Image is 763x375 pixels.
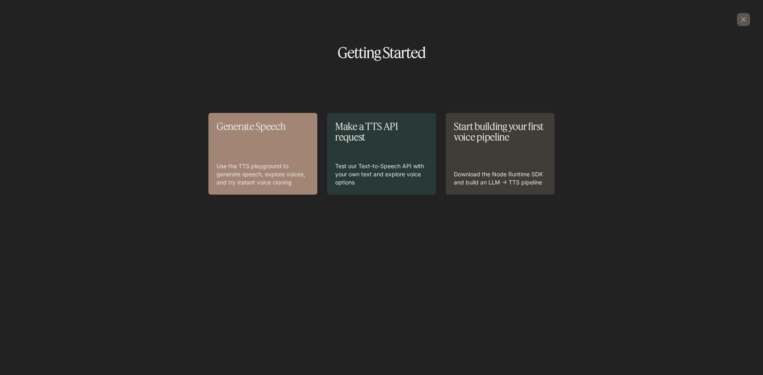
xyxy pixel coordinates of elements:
[335,121,428,143] p: Make a TTS API request
[446,113,555,195] a: Start building your first voice pipelineDownload the Node Runtime SDK and build an LLM → TTS pipe...
[208,113,317,195] a: Generate SpeechUse the TTS playground to generate speech, explore voices, and try instant voice c...
[327,113,436,195] a: Make a TTS API requestTest our Text-to-Speech API with your own text and explore voice options
[217,121,309,132] p: Generate Speech
[13,46,750,60] h1: Getting Started
[217,162,309,186] p: Use the TTS playground to generate speech, explore voices, and try instant voice cloning
[335,162,428,186] p: Test our Text-to-Speech API with your own text and explore voice options
[454,121,546,143] p: Start building your first voice pipeline
[454,170,546,186] p: Download the Node Runtime SDK and build an LLM → TTS pipeline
